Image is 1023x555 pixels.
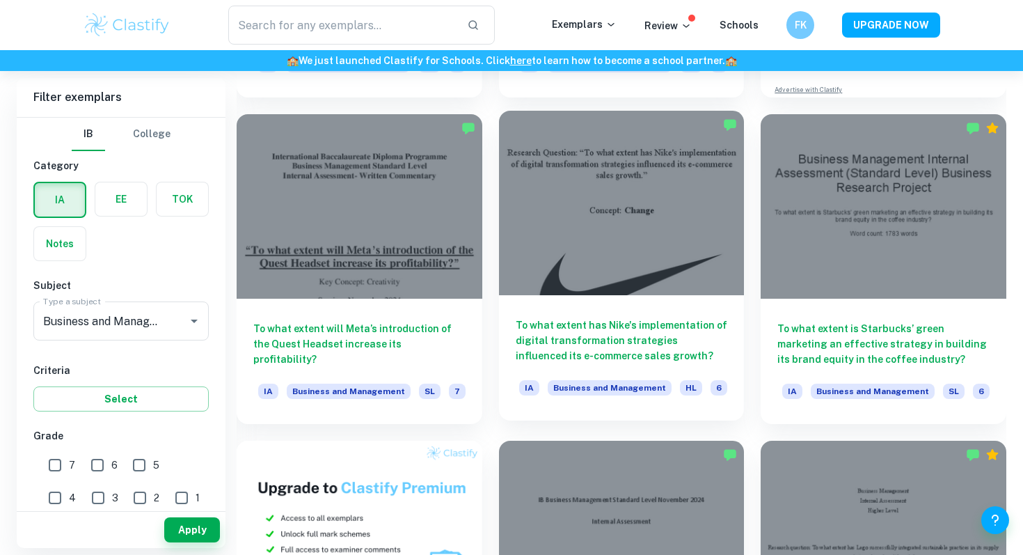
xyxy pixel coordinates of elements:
[985,121,999,135] div: Premium
[253,321,466,367] h6: To what extent will Meta’s introduction of the Quest Headset increase its profitability?
[519,380,539,396] span: IA
[842,13,940,38] button: UPGRADE NOW
[782,384,802,399] span: IA
[72,118,170,151] div: Filter type choice
[72,118,105,151] button: IB
[510,55,532,66] a: here
[966,121,980,135] img: Marked
[153,458,159,473] span: 5
[157,182,208,216] button: TOK
[973,384,990,399] span: 6
[786,11,814,39] button: FK
[287,55,299,66] span: 🏫
[966,448,980,462] img: Marked
[552,17,617,32] p: Exemplars
[985,448,999,462] div: Premium
[775,85,842,95] a: Advertise with Clastify
[34,227,86,260] button: Notes
[83,11,171,39] img: Clastify logo
[154,490,159,506] span: 2
[33,428,209,444] h6: Grade
[184,311,204,331] button: Open
[3,53,1020,68] h6: We just launched Clastify for Schools. Click to learn how to become a school partner.
[35,183,85,217] button: IA
[164,517,220,542] button: Apply
[723,118,737,132] img: Marked
[761,114,1006,423] a: To what extent is Starbucks’ green marketing an effective strategy in building its brand equity i...
[680,380,702,396] span: HL
[33,158,209,173] h6: Category
[33,278,209,293] h6: Subject
[449,384,466,399] span: 7
[33,363,209,378] h6: Criteria
[723,448,737,462] img: Marked
[499,114,745,423] a: To what extent has Nike's implementation of digital transformation strategies influenced its e-co...
[17,78,225,117] h6: Filter exemplars
[711,380,727,396] span: 6
[43,295,101,307] label: Type a subject
[112,490,118,506] span: 3
[644,18,692,33] p: Review
[196,490,200,506] span: 1
[287,384,411,399] span: Business and Management
[237,114,482,423] a: To what extent will Meta’s introduction of the Quest Headset increase its profitability?IABusines...
[725,55,737,66] span: 🏫
[95,182,147,216] button: EE
[228,6,456,45] input: Search for any exemplars...
[793,17,809,33] h6: FK
[516,318,728,364] h6: To what extent has Nike's implementation of digital transformation strategies influenced its e-co...
[981,506,1009,534] button: Help and Feedback
[69,458,75,473] span: 7
[419,384,441,399] span: SL
[943,384,965,399] span: SL
[33,386,209,412] button: Select
[777,321,990,367] h6: To what extent is Starbucks’ green marketing an effective strategy in building its brand equity i...
[133,118,170,151] button: College
[461,121,475,135] img: Marked
[69,490,76,506] span: 4
[811,384,935,399] span: Business and Management
[258,384,278,399] span: IA
[111,458,118,473] span: 6
[720,19,759,31] a: Schools
[548,380,672,396] span: Business and Management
